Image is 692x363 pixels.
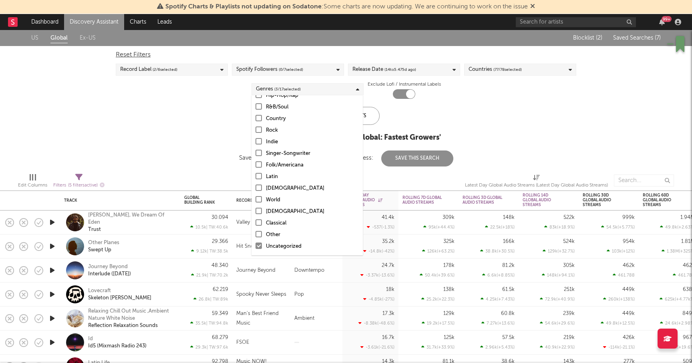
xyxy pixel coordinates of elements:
div: 4.25k ( +7.43 % ) [481,297,515,302]
div: -114k ( -21.1 % ) [603,345,635,350]
div: Hip-Hop/Rap [266,91,359,100]
div: -4.85k ( -27 % ) [363,297,394,302]
div: 31.7k ( +33.9 % ) [421,345,455,350]
span: ( 2 / 6 selected) [153,65,177,74]
div: 166k [503,239,515,244]
div: 40.9k ( +22.9 % ) [540,345,575,350]
div: 83k ( +18.9 % ) [544,225,575,230]
div: Edit Columns [18,170,47,194]
div: 7.27k ( +13.6 % ) [481,321,515,326]
div: Journey Beyond [236,266,276,275]
div: Filters(5 filters active) [53,170,105,194]
div: 24.7k [382,263,394,268]
div: Record Label [236,198,274,203]
div: [DEMOGRAPHIC_DATA] [266,207,359,217]
a: Relaxing Chill Out Music ,Ambient Nature White Noise [88,308,174,322]
div: 125k [444,335,455,340]
div: FSOE [236,338,249,347]
div: Edit Columns [18,180,47,190]
div: 449k [622,287,635,292]
div: 54.6k ( +29.6 % ) [540,321,575,326]
div: 522k [563,215,575,220]
div: Track [64,198,172,203]
div: 129k ( +32.7 % ) [543,249,575,254]
span: : Some charts are now updating. We are continuing to work on the issue [165,4,528,10]
div: -3.61k ( -21.6 % ) [360,345,394,350]
div: Global Building Rank [184,195,216,205]
div: Indie [266,137,359,147]
div: Release Date [352,65,416,74]
div: 54.5k ( +5.77 % ) [601,225,635,230]
div: 99 + [662,16,672,22]
a: [PERSON_NAME], We Dream Of Eden [88,212,174,226]
div: Latest Day Global Audio Streams [346,193,382,207]
div: Rolling 60D Global Audio Streams [643,193,683,207]
div: 309k [443,215,455,220]
div: 954k [623,239,635,244]
div: Singer-Songwriter [266,149,359,158]
input: Search... [614,174,674,187]
div: Other Planes [88,239,119,247]
div: 35.2k [382,239,394,244]
div: Spooky Never Sleeps [236,290,286,299]
div: 62.219 [213,287,228,292]
a: Trust [88,226,101,233]
div: 999k [622,215,635,220]
a: Id [88,335,93,343]
div: -3.37k ( -13.6 % ) [360,273,394,278]
div: 138k [443,287,455,292]
div: 41.4k [382,215,394,220]
div: 35.5k | TW: 94.8k [184,321,228,326]
div: Country [266,114,359,124]
div: 2.96k ( +5.43 % ) [480,345,515,350]
a: Ex-US [80,33,96,43]
div: 30.094 [211,215,228,220]
div: 129k [443,311,455,316]
button: 99+ [659,19,665,25]
div: 260k ( +138 % ) [603,297,635,302]
a: Id5 (Mixmash Radio 243) [88,343,147,350]
div: 59.349 [212,311,228,316]
div: 49.8k ( +12.5 % ) [601,321,635,326]
span: Dismiss [530,4,535,10]
a: Reflection Relaxation Sounds [88,322,158,329]
div: 461.788 [613,273,635,278]
a: US [31,33,38,43]
div: Reset Filters [116,50,576,60]
button: Saved Searches (7) [611,35,661,41]
div: Journey Beyond [88,263,128,271]
span: ( 14 to 5.475 d ago) [384,65,416,74]
span: ( 7 ) [655,35,661,41]
div: 6.6k ( +8.85 % ) [482,273,515,278]
div: 60.8k [501,311,515,316]
div: Classical [266,219,359,228]
div: 48.340 [211,263,228,268]
a: Skeleton [PERSON_NAME] [88,295,151,302]
a: Dashboard [26,14,64,30]
div: 126k ( +63.2 % ) [422,249,455,254]
div: Filters [53,180,105,191]
span: Blocklist [573,35,602,41]
div: 178k [443,263,455,268]
div: Hit Snooze [236,242,263,251]
div: Genres [256,84,301,94]
div: 61.5k [502,287,515,292]
a: Swept Up [88,247,111,254]
div: 219k [563,335,575,340]
div: Uncategorized [266,242,359,251]
a: Lovecraft [88,287,111,295]
div: [DEMOGRAPHIC_DATA] [266,184,359,193]
div: Latest Day Global Audio Streams (Latest Day Global Audio Streams) [465,180,608,190]
div: 426k [623,335,635,340]
div: 148k ( +94.1 % ) [542,273,575,278]
a: Charts [124,14,152,30]
div: -8.38k ( -48.6 % ) [358,321,394,326]
div: Rolling 30D Global Audio Streams [583,193,623,207]
div: Rolling 7D Global Audio Streams [402,195,443,205]
div: 26.8k | TW: 89k [184,297,228,302]
a: Global [50,33,68,43]
div: 449k [622,311,635,316]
